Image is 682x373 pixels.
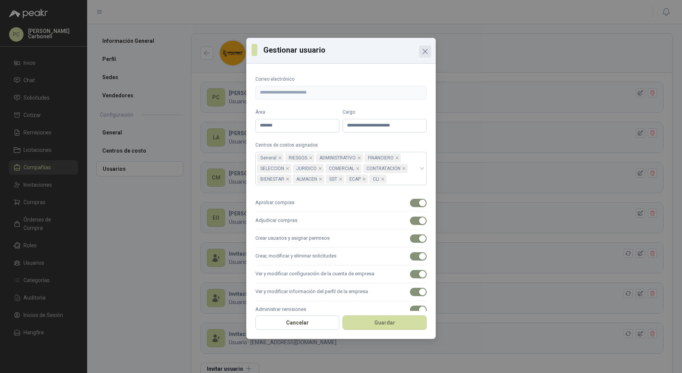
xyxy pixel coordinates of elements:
button: Adjudicar compras [410,217,427,225]
span: FINANCIERO [364,153,401,162]
span: ADMINISTRATIVO [316,153,363,162]
label: Adjudicar compras [255,212,427,230]
span: close [395,156,399,160]
span: SST [329,175,337,183]
span: ECAP [346,175,368,184]
label: Ver y modificar información del perfil de la empresa [255,283,427,301]
span: close [357,156,361,160]
span: SELECCION [260,164,284,173]
button: Crear usuarios y asignar permisos [410,234,427,243]
span: close [286,177,289,181]
span: BIENESTAR [257,175,291,184]
button: Ver y modificar información del perfil de la empresa [410,288,427,296]
span: General [260,154,277,162]
span: SELECCION [257,164,291,173]
span: close [286,167,289,170]
span: FINANCIERO [368,154,394,162]
label: Cargo [343,109,427,116]
span: RIESGOS [285,153,314,162]
label: Ver y modificar configuración de la cuenta de empresa [255,265,427,283]
span: close [362,177,366,181]
label: Área [255,109,339,116]
span: ECAP [349,175,361,183]
label: Administrar remisiones [255,301,427,319]
button: Cancelar [255,315,339,330]
span: close [356,167,360,170]
span: JURIDICO [293,164,324,173]
button: Aprobar compras [410,199,427,207]
span: close [318,167,322,170]
span: BIENESTAR [260,175,284,183]
span: close [381,177,385,181]
span: ALMACEN [296,175,317,183]
span: General [257,153,284,162]
label: Centros de costos asignados [255,142,427,149]
span: SST [326,175,344,184]
span: close [309,156,313,160]
span: CONTRATACION [366,164,400,173]
span: ALMACEN [293,175,324,184]
h3: Gestionar usuario [263,44,430,56]
span: CLI [373,175,379,183]
button: Guardar [343,315,427,330]
label: Crear usuarios y asignar permisos [255,230,427,248]
span: close [339,177,343,181]
button: Ver y modificar configuración de la cuenta de empresa [410,270,427,278]
span: JURIDICO [296,164,317,173]
span: RIESGOS [289,154,307,162]
span: close [278,156,282,160]
span: CLI [369,175,386,184]
label: Crear, modificar y eliminar solicitudes [255,248,427,265]
button: Crear, modificar y eliminar solicitudes [410,252,427,261]
label: Correo electrónico [255,76,427,83]
span: COMERCIAL [325,164,361,173]
span: close [402,167,406,170]
button: Close [419,45,431,58]
span: CONTRATACION [363,164,408,173]
label: Aprobar compras [255,194,427,212]
span: close [319,177,322,181]
span: COMERCIAL [329,164,354,173]
span: ADMINISTRATIVO [319,154,356,162]
button: Administrar remisiones [410,306,427,314]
